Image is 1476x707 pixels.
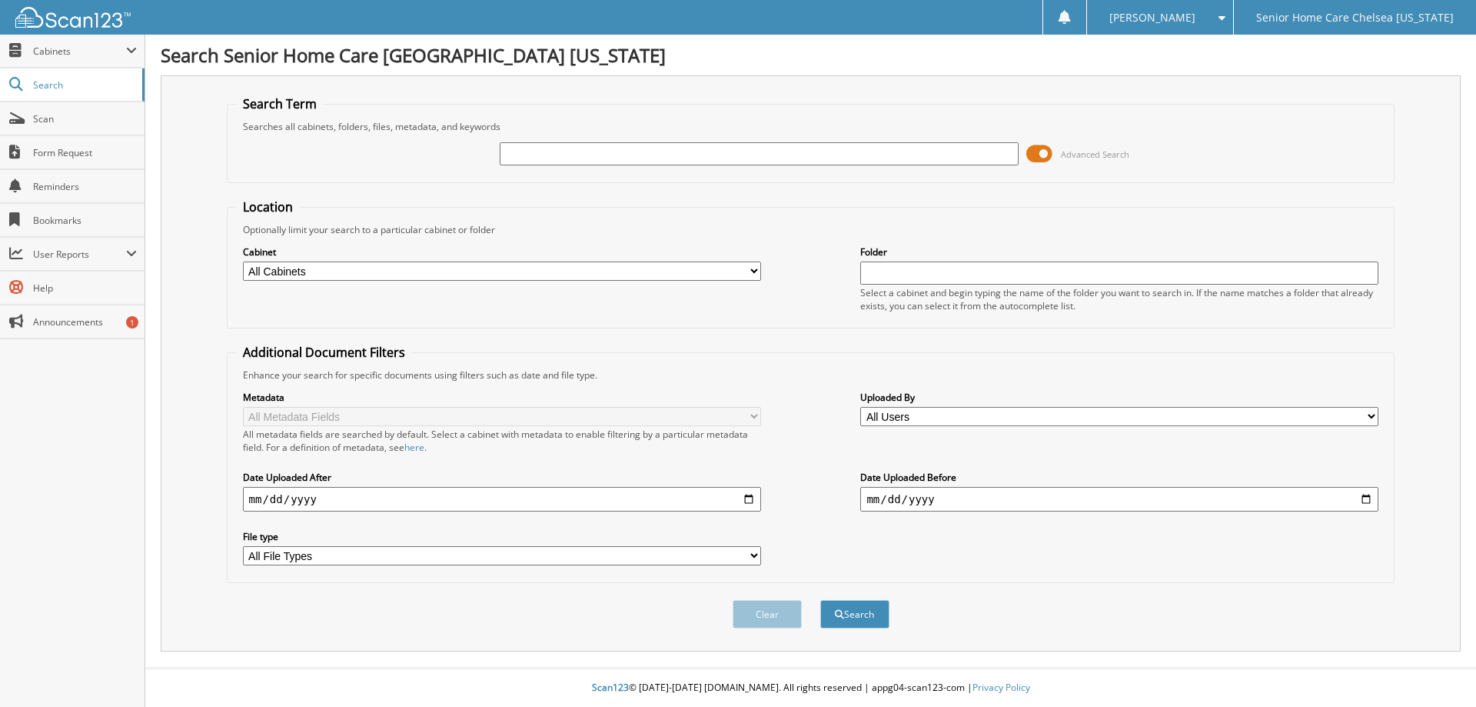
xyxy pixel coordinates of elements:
span: Search [33,78,135,92]
span: Cabinets [33,45,126,58]
legend: Search Term [235,95,324,112]
span: Reminders [33,180,137,193]
div: Select a cabinet and begin typing the name of the folder you want to search in. If the name match... [860,286,1378,312]
div: Enhance your search for specific documents using filters such as date and file type. [235,369,1387,382]
a: Privacy Policy [972,681,1030,694]
span: Help [33,282,137,295]
span: Scan [33,112,137,125]
span: Announcements [33,315,137,328]
div: © [DATE]-[DATE] [DOMAIN_NAME]. All rights reserved | appg04-scan123-com | [145,669,1476,707]
label: Metadata [243,391,761,404]
img: scan123-logo-white.svg [15,7,131,28]
label: File type [243,530,761,543]
label: Date Uploaded After [243,471,761,484]
a: here [404,441,424,454]
input: end [860,487,1378,512]
label: Folder [860,245,1378,258]
span: Advanced Search [1061,148,1129,160]
label: Cabinet [243,245,761,258]
label: Date Uploaded Before [860,471,1378,484]
span: [PERSON_NAME] [1109,13,1195,22]
button: Clear [733,600,802,629]
button: Search [820,600,889,629]
h1: Search Senior Home Care [GEOGRAPHIC_DATA] [US_STATE] [161,42,1461,68]
legend: Additional Document Filters [235,344,413,361]
div: All metadata fields are searched by default. Select a cabinet with metadata to enable filtering b... [243,428,761,454]
span: Senior Home Care Chelsea [US_STATE] [1256,13,1454,22]
span: User Reports [33,248,126,261]
label: Uploaded By [860,391,1378,404]
input: start [243,487,761,512]
span: Bookmarks [33,214,137,227]
span: Scan123 [592,681,629,694]
div: Searches all cabinets, folders, files, metadata, and keywords [235,120,1387,133]
span: Form Request [33,146,137,159]
div: 1 [126,316,138,328]
legend: Location [235,198,301,215]
div: Optionally limit your search to a particular cabinet or folder [235,223,1387,236]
